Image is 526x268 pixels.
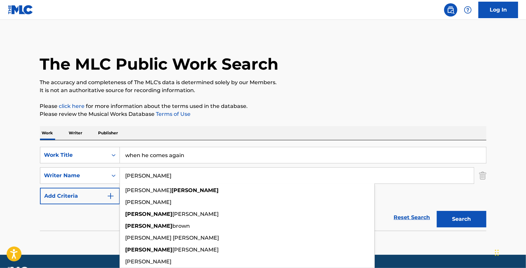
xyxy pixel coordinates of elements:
[391,210,434,225] a: Reset Search
[479,167,486,184] img: Delete Criterion
[40,147,486,231] form: Search Form
[172,187,219,193] strong: [PERSON_NAME]
[40,79,486,86] p: The accuracy and completeness of The MLC's data is determined solely by our Members.
[40,86,486,94] p: It is not an authoritative source for recording information.
[125,247,173,253] strong: [PERSON_NAME]
[44,151,104,159] div: Work Title
[444,3,457,17] a: Public Search
[8,5,33,15] img: MLC Logo
[125,187,172,193] span: [PERSON_NAME]
[40,102,486,110] p: Please for more information about the terms used in the database.
[493,236,526,268] iframe: Chat Widget
[40,126,55,140] p: Work
[40,110,486,118] p: Please review the Musical Works Database
[173,247,219,253] span: [PERSON_NAME]
[437,211,486,227] button: Search
[173,211,219,217] span: [PERSON_NAME]
[67,126,85,140] p: Writer
[125,258,172,265] span: [PERSON_NAME]
[173,223,190,229] span: brown
[96,126,120,140] p: Publisher
[461,3,474,17] div: Help
[40,54,279,74] h1: The MLC Public Work Search
[59,103,85,109] a: click here
[125,199,172,205] span: [PERSON_NAME]
[495,243,499,263] div: Drag
[40,188,120,204] button: Add Criteria
[125,211,173,217] strong: [PERSON_NAME]
[447,6,455,14] img: search
[155,111,191,117] a: Terms of Use
[478,2,518,18] a: Log In
[107,192,115,200] img: 9d2ae6d4665cec9f34b9.svg
[125,235,219,241] span: [PERSON_NAME] [PERSON_NAME]
[464,6,472,14] img: help
[44,172,104,180] div: Writer Name
[125,223,173,229] strong: [PERSON_NAME]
